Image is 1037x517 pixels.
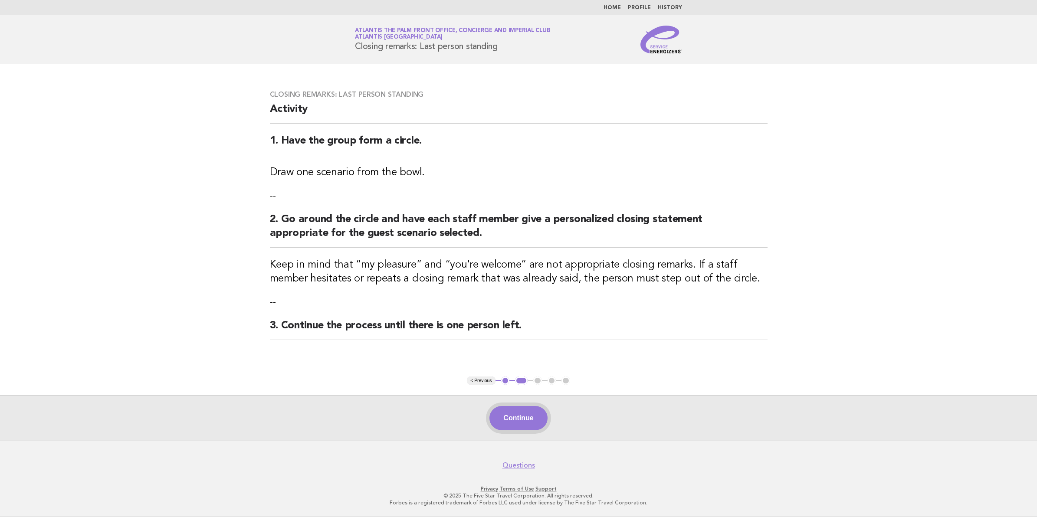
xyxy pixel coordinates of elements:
[604,5,621,10] a: Home
[270,213,768,248] h2: 2. Go around the circle and have each staff member give a personalized closing statement appropri...
[640,26,682,53] img: Service Energizers
[270,258,768,286] h3: Keep in mind that “my pleasure” and “you're welcome” are not appropriate closing remarks. If a st...
[535,486,557,492] a: Support
[253,499,784,506] p: Forbes is a registered trademark of Forbes LLC used under license by The Five Star Travel Corpora...
[628,5,651,10] a: Profile
[270,102,768,124] h2: Activity
[270,134,768,155] h2: 1. Have the group form a circle.
[355,28,550,51] h1: Closing remarks: Last person standing
[270,296,768,308] p: --
[658,5,682,10] a: History
[253,485,784,492] p: · ·
[515,376,528,385] button: 2
[501,376,510,385] button: 1
[270,319,768,340] h2: 3. Continue the process until there is one person left.
[467,376,495,385] button: < Previous
[253,492,784,499] p: © 2025 The Five Star Travel Corporation. All rights reserved.
[355,35,443,40] span: Atlantis [GEOGRAPHIC_DATA]
[499,486,534,492] a: Terms of Use
[270,166,768,180] h3: Draw one scenario from the bowl.
[355,28,550,40] a: Atlantis The Palm Front Office, Concierge and Imperial ClubAtlantis [GEOGRAPHIC_DATA]
[270,190,768,202] p: --
[270,90,768,99] h3: Closing remarks: Last person standing
[481,486,498,492] a: Privacy
[489,406,547,430] button: Continue
[502,461,535,470] a: Questions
